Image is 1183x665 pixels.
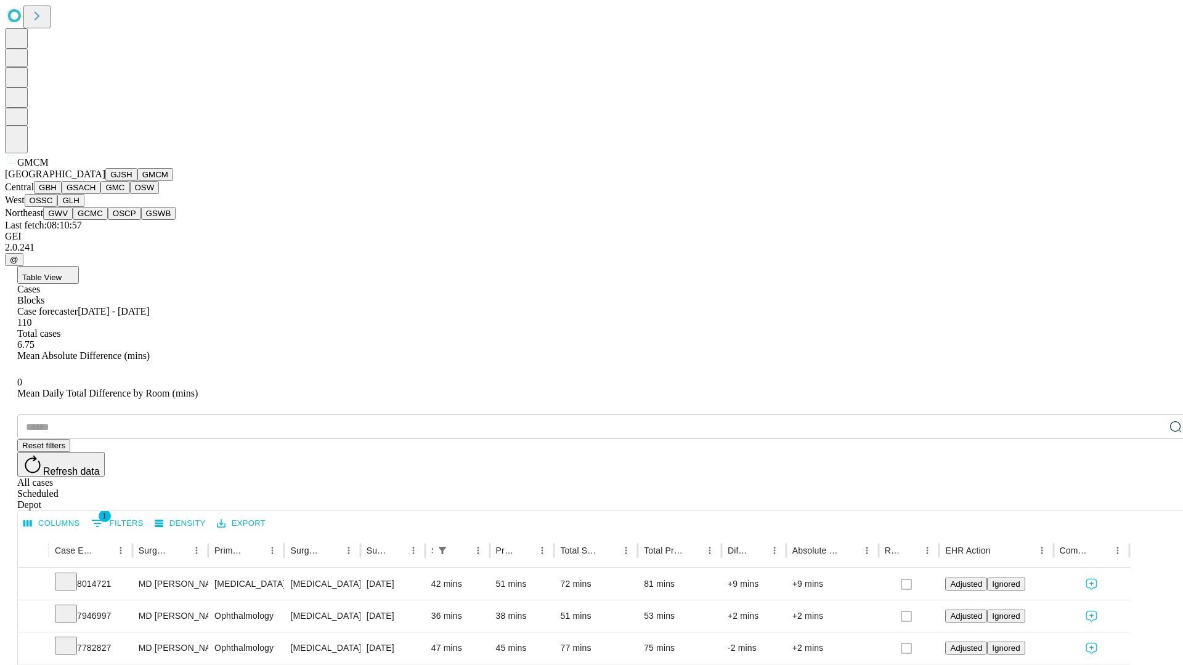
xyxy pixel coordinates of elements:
button: Menu [1033,542,1051,559]
button: Table View [17,266,79,284]
button: Refresh data [17,452,105,477]
span: 1 [99,510,111,522]
button: OSW [130,181,160,194]
button: Expand [24,638,43,659]
div: 72 mins [560,568,632,600]
button: Adjusted [945,642,987,655]
span: Ignored [992,579,1020,589]
span: Last fetch: 08:10:57 [5,220,82,230]
div: [DATE] [367,600,419,632]
div: [DATE] [367,632,419,664]
button: Menu [858,542,876,559]
button: Sort [749,542,766,559]
div: MD [PERSON_NAME] [PERSON_NAME] [139,600,202,632]
div: Predicted In Room Duration [496,546,516,555]
div: 2.0.241 [5,242,1178,253]
button: GCMC [73,207,108,220]
div: +9 mins [728,568,780,600]
div: Surgery Name [290,546,321,555]
button: GSACH [62,181,100,194]
div: +9 mins [792,568,872,600]
button: Reset filters [17,439,70,452]
button: GWV [43,207,73,220]
button: Show filters [88,514,147,533]
div: 47 mins [431,632,484,664]
span: Adjusted [950,611,982,621]
div: MD [PERSON_NAME] [PERSON_NAME] [139,632,202,664]
span: Case forecaster [17,306,78,316]
div: 51 mins [496,568,548,600]
div: -2 mins [728,632,780,664]
span: Ignored [992,611,1020,621]
div: Ophthalmology [214,600,278,632]
span: Adjusted [950,643,982,653]
button: Menu [340,542,357,559]
button: Menu [617,542,635,559]
button: GJSH [105,168,137,181]
span: [GEOGRAPHIC_DATA] [5,169,105,179]
div: Ophthalmology [214,632,278,664]
button: Menu [112,542,129,559]
button: Sort [95,542,112,559]
div: 38 mins [496,600,548,632]
div: [MEDICAL_DATA] [MEDICAL_DATA] SIMPLE OR SINGLE [290,568,354,600]
button: Menu [405,542,422,559]
div: 75 mins [644,632,715,664]
button: GBH [34,181,62,194]
span: 6.75 [17,339,35,350]
span: 0 [17,377,22,387]
div: 7782827 [55,632,126,664]
button: Menu [534,542,551,559]
div: 81 mins [644,568,715,600]
button: Sort [323,542,340,559]
button: Sort [1092,542,1109,559]
div: 42 mins [431,568,484,600]
div: GEI [5,231,1178,242]
div: 1 active filter [434,542,451,559]
div: [MEDICAL_DATA] MECHANICAL [MEDICAL_DATA] APPROACH [290,600,354,632]
div: 45 mins [496,632,548,664]
button: Sort [388,542,405,559]
button: Ignored [987,642,1025,655]
span: Total cases [17,328,60,339]
button: Sort [600,542,617,559]
div: Total Predicted Duration [644,546,683,555]
span: @ [10,255,18,264]
div: 8014721 [55,568,126,600]
button: Ignored [987,610,1025,623]
button: Sort [171,542,188,559]
button: Select columns [20,514,83,533]
button: Sort [992,542,1009,559]
button: Menu [188,542,205,559]
div: 53 mins [644,600,715,632]
button: Sort [684,542,701,559]
button: Menu [264,542,281,559]
div: 51 mins [560,600,632,632]
span: Refresh data [43,466,100,477]
div: [DATE] [367,568,419,600]
span: 110 [17,317,31,328]
button: Expand [24,606,43,627]
button: Menu [1109,542,1126,559]
button: @ [5,253,23,266]
button: Menu [919,542,936,559]
button: Sort [246,542,264,559]
div: Comments [1060,546,1091,555]
button: GLH [57,194,84,207]
button: Ignored [987,578,1025,590]
button: Menu [766,542,783,559]
span: Ignored [992,643,1020,653]
button: Sort [516,542,534,559]
div: 7946997 [55,600,126,632]
div: +2 mins [792,632,872,664]
button: Export [214,514,269,533]
div: MD [PERSON_NAME] [PERSON_NAME] Md [139,568,202,600]
button: GMC [100,181,129,194]
div: +2 mins [792,600,872,632]
div: 36 mins [431,600,484,632]
button: GMCM [137,168,173,181]
span: Central [5,182,34,192]
span: Reset filters [22,441,65,450]
div: [MEDICAL_DATA] [214,568,278,600]
span: Adjusted [950,579,982,589]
